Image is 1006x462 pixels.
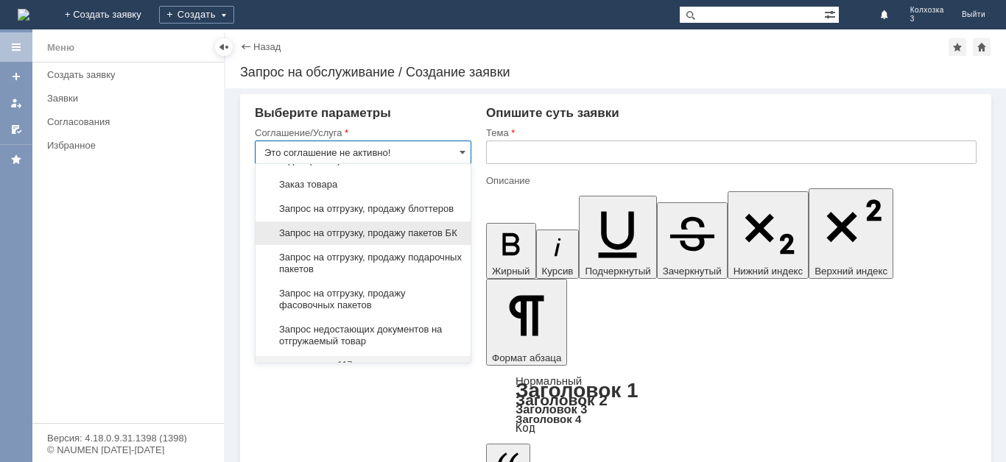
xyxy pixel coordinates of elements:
a: Согласования [41,110,221,133]
span: Расширенный поиск [824,7,839,21]
a: Код [516,422,535,435]
div: Соглашение/Услуга [255,128,468,138]
button: Нижний индекс [728,191,809,279]
button: Зачеркнутый [657,202,728,279]
span: Курсив [542,266,574,277]
div: Описание [486,176,974,185]
a: Создать заявку [41,63,221,86]
button: Подчеркнутый [579,196,656,279]
span: Выберите параметры [255,106,391,120]
div: Тема [486,128,974,138]
span: Запрос на отгрузку, продажу подарочных пакетов [264,252,462,275]
div: Сделать домашней страницей [973,38,991,56]
a: Заявки [41,87,221,110]
div: Скрыть меню [215,38,233,56]
span: Запрос на отгрузку, продажу блоттеров [264,203,462,215]
a: Заголовок 3 [516,402,587,416]
a: Создать заявку [4,65,28,88]
button: Курсив [536,230,580,279]
div: Запрос на обслуживание / Создание заявки [240,65,991,79]
span: Формат абзаца [492,352,561,363]
div: Согласования [47,116,215,127]
div: всего элементов: 117 [264,359,462,371]
a: Заголовок 2 [516,391,608,408]
span: Жирный [492,266,530,277]
span: Запрос недостающих документов на отгружаемый товар [264,324,462,347]
a: Нормальный [516,374,582,387]
span: Заказ товара [264,179,462,191]
div: © NAUMEN [DATE]-[DATE] [47,445,209,455]
div: Меню [47,39,74,57]
div: Заявки [47,93,215,104]
button: Жирный [486,223,536,279]
a: Перейти на домашнюю страницу [18,9,29,21]
span: Зачеркнутый [663,266,722,277]
span: Подчеркнутый [585,266,650,277]
div: Версия: 4.18.0.9.31.1398 (1398) [47,433,209,443]
div: Избранное [47,140,199,151]
a: Назад [253,41,281,52]
button: Верхний индекс [809,188,893,279]
span: 3 [910,15,944,24]
button: Формат абзаца [486,279,567,366]
div: Добавить в избранное [949,38,966,56]
span: Верхний индекс [815,266,887,277]
span: Колхозка [910,6,944,15]
a: Заголовок 4 [516,413,581,425]
div: Создать заявку [47,69,215,80]
span: Запрос на отгрузку, продажу фасовочных пакетов [264,288,462,311]
a: Мои заявки [4,91,28,115]
a: Заголовок 1 [516,379,639,402]
div: Формат абзаца [486,376,977,433]
span: Нижний индекс [734,266,803,277]
div: Создать [159,6,234,24]
img: logo [18,9,29,21]
span: Опишите суть заявки [486,106,619,120]
a: Мои согласования [4,118,28,141]
span: Запрос на отгрузку, продажу пакетов БК [264,227,462,239]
